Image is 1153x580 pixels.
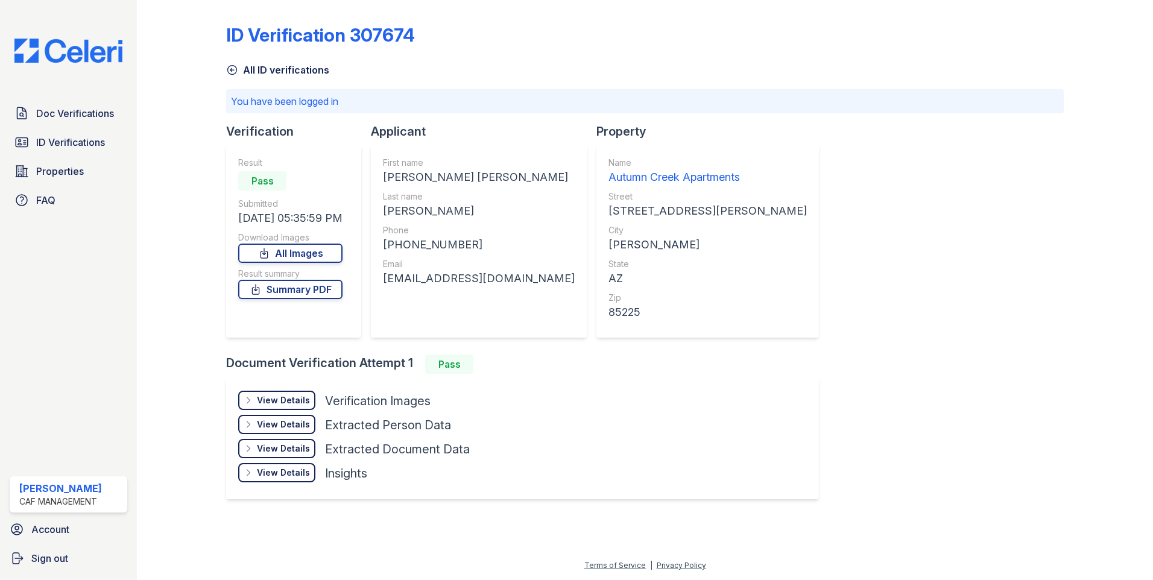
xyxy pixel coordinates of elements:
div: Autumn Creek Apartments [608,169,807,186]
div: Result [238,157,343,169]
div: 85225 [608,304,807,321]
div: Email [383,258,575,270]
span: Properties [36,164,84,178]
div: State [608,258,807,270]
a: Sign out [5,546,132,570]
a: Account [5,517,132,541]
a: FAQ [10,188,127,212]
div: View Details [257,443,310,455]
div: Extracted Person Data [325,417,451,433]
div: Download Images [238,232,343,244]
a: Summary PDF [238,280,343,299]
div: Document Verification Attempt 1 [226,355,829,374]
a: Name Autumn Creek Apartments [608,157,807,186]
a: Terms of Service [584,561,646,570]
a: Properties [10,159,127,183]
div: Street [608,191,807,203]
div: Submitted [238,198,343,210]
div: Pass [238,171,286,191]
a: ID Verifications [10,130,127,154]
div: CAF Management [19,496,102,508]
div: Last name [383,191,575,203]
div: Phone [383,224,575,236]
div: View Details [257,418,310,430]
div: City [608,224,807,236]
span: Account [31,522,69,537]
span: Sign out [31,551,68,566]
span: Doc Verifications [36,106,114,121]
div: [PERSON_NAME] [608,236,807,253]
div: [PERSON_NAME] [383,203,575,219]
div: [STREET_ADDRESS][PERSON_NAME] [608,203,807,219]
a: Doc Verifications [10,101,127,125]
div: Insights [325,465,367,482]
span: ID Verifications [36,135,105,150]
div: First name [383,157,575,169]
img: CE_Logo_Blue-a8612792a0a2168367f1c8372b55b34899dd931a85d93a1a3d3e32e68fde9ad4.png [5,39,132,63]
div: [DATE] 05:35:59 PM [238,210,343,227]
div: Verification Images [325,392,431,409]
div: [PERSON_NAME] [PERSON_NAME] [383,169,575,186]
div: AZ [608,270,807,287]
a: All Images [238,244,343,263]
div: [PERSON_NAME] [19,481,102,496]
div: [PHONE_NUMBER] [383,236,575,253]
div: View Details [257,394,310,406]
div: View Details [257,467,310,479]
div: ID Verification 307674 [226,24,415,46]
div: Verification [226,123,371,140]
div: [EMAIL_ADDRESS][DOMAIN_NAME] [383,270,575,287]
div: Zip [608,292,807,304]
a: Privacy Policy [657,561,706,570]
div: Result summary [238,268,343,280]
div: | [650,561,652,570]
span: FAQ [36,193,55,207]
div: Property [596,123,829,140]
div: Name [608,157,807,169]
div: Extracted Document Data [325,441,470,458]
div: Applicant [371,123,596,140]
p: You have been logged in [231,94,1059,109]
div: Pass [425,355,473,374]
a: All ID verifications [226,63,329,77]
